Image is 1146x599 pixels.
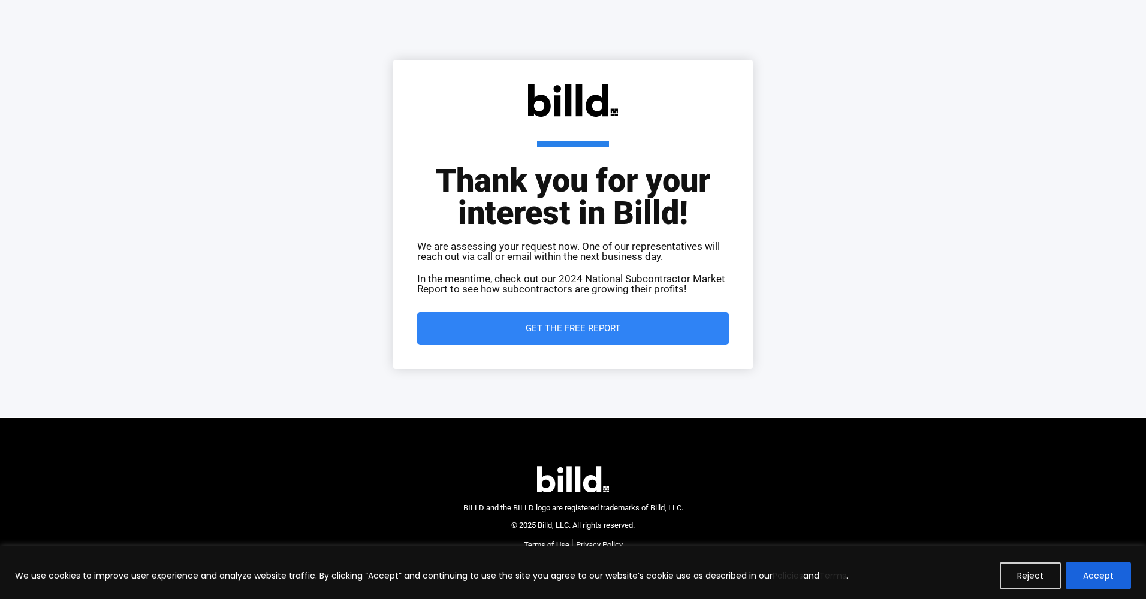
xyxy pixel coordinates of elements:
[526,324,620,333] span: Get the Free Report
[524,539,569,551] a: Terms of Use
[819,570,846,582] a: Terms
[1066,562,1131,589] button: Accept
[417,312,729,345] a: Get the Free Report
[773,570,803,582] a: Policies
[1000,562,1061,589] button: Reject
[524,539,623,551] nav: Menu
[417,241,729,262] p: We are assessing your request now. One of our representatives will reach out via call or email wi...
[15,568,848,583] p: We use cookies to improve user experience and analyze website traffic. By clicking “Accept” and c...
[417,274,729,294] p: In the meantime, check out our 2024 National Subcontractor Market Report to see how subcontractor...
[463,503,683,530] span: BILLD and the BILLD logo are registered trademarks of Billd, LLC. © 2025 Billd, LLC. All rights r...
[576,539,623,551] a: Privacy Policy
[417,141,729,229] h1: Thank you for your interest in Billd!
